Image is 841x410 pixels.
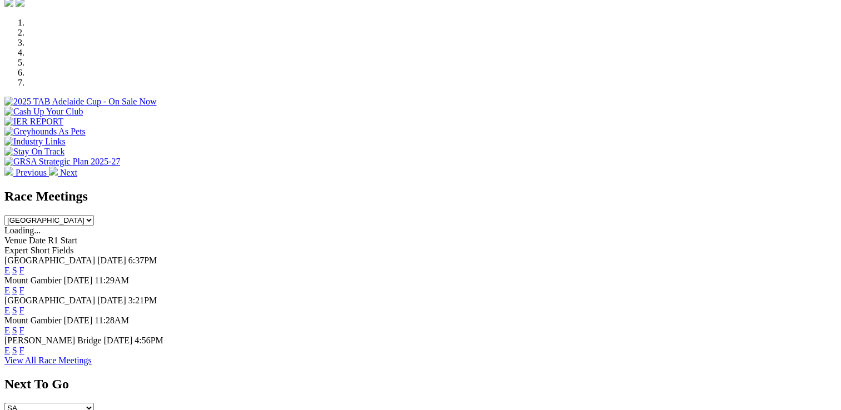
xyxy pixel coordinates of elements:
span: 6:37PM [128,256,157,265]
span: Loading... [4,226,41,235]
a: E [4,326,10,335]
img: Cash Up Your Club [4,107,83,117]
a: S [12,346,17,355]
span: 3:21PM [128,296,157,305]
span: R1 Start [48,236,77,245]
span: Date [29,236,46,245]
img: Greyhounds As Pets [4,127,86,137]
span: 4:56PM [135,336,163,345]
a: S [12,306,17,315]
img: Industry Links [4,137,66,147]
span: [DATE] [104,336,133,345]
img: 2025 TAB Adelaide Cup - On Sale Now [4,97,157,107]
a: E [4,286,10,295]
span: Fields [52,246,73,255]
a: F [19,306,24,315]
a: S [12,326,17,335]
a: S [12,266,17,275]
span: [DATE] [64,276,93,285]
h2: Race Meetings [4,189,837,204]
span: [GEOGRAPHIC_DATA] [4,296,95,305]
a: F [19,326,24,335]
img: chevron-right-pager-white.svg [49,167,58,176]
span: 11:28AM [94,316,129,325]
a: F [19,266,24,275]
span: Previous [16,168,47,177]
span: [DATE] [64,316,93,325]
span: [PERSON_NAME] Bridge [4,336,102,345]
img: GRSA Strategic Plan 2025-27 [4,157,120,167]
img: IER REPORT [4,117,63,127]
span: Mount Gambier [4,276,62,285]
h2: Next To Go [4,377,837,392]
img: Stay On Track [4,147,64,157]
span: 11:29AM [94,276,129,285]
a: View All Race Meetings [4,356,92,365]
img: chevron-left-pager-white.svg [4,167,13,176]
a: Previous [4,168,49,177]
a: E [4,306,10,315]
a: E [4,266,10,275]
a: Next [49,168,77,177]
span: Expert [4,246,28,255]
span: Next [60,168,77,177]
span: [DATE] [97,256,126,265]
a: F [19,346,24,355]
span: [GEOGRAPHIC_DATA] [4,256,95,265]
span: Short [31,246,50,255]
a: E [4,346,10,355]
span: [DATE] [97,296,126,305]
span: Mount Gambier [4,316,62,325]
span: Venue [4,236,27,245]
a: S [12,286,17,295]
a: F [19,286,24,295]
